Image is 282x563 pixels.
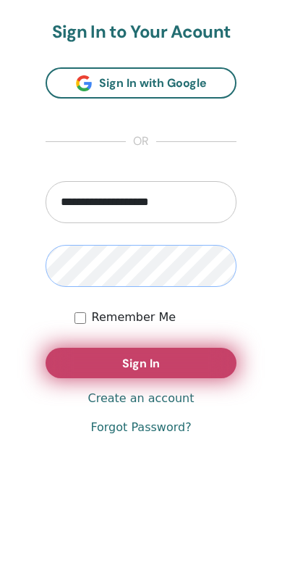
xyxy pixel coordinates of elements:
[46,22,236,43] h2: Sign In to Your Acount
[46,348,236,378] button: Sign In
[87,390,194,407] a: Create an account
[92,309,176,326] label: Remember Me
[74,309,236,326] div: Keep me authenticated indefinitely or until I manually logout
[90,419,191,436] a: Forgot Password?
[126,133,156,151] span: or
[99,75,207,91] span: Sign In with Google
[122,356,160,371] span: Sign In
[46,67,236,99] a: Sign In with Google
